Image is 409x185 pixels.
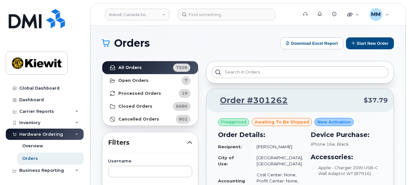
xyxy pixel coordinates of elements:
[251,141,303,152] td: [PERSON_NAME]
[108,159,192,163] label: Username
[102,74,198,87] a: Open Orders7
[185,77,187,83] span: 7
[102,100,198,113] a: Closed Orders6680
[102,87,198,100] a: Processed Orders19
[102,61,198,74] a: All Orders7508
[212,66,388,78] input: Search in orders
[102,113,198,126] a: Cancelled Orders802
[182,90,187,96] span: 19
[311,130,382,140] h3: Device Purchase:
[118,91,161,96] strong: Processed Orders
[280,37,343,49] button: Download Excel Report
[221,119,246,125] span: Preapproved
[255,119,309,125] span: awaiting to be shipped
[346,37,394,49] button: Start New Order
[218,155,234,166] strong: City of Use:
[218,144,242,149] strong: Recipient:
[176,64,187,71] span: 7508
[311,141,335,147] span: iPhone 16e
[381,157,404,180] iframe: Messenger Launcher
[118,117,159,122] strong: Cancelled Orders
[251,152,303,169] td: [GEOGRAPHIC_DATA], [GEOGRAPHIC_DATA]
[176,103,187,109] span: 6680
[311,152,382,162] h3: Accessories:
[335,141,349,147] span: , Black
[118,65,142,70] strong: All Orders
[179,116,187,122] span: 802
[218,130,303,140] h3: Order Details:
[114,38,150,48] span: Orders
[118,104,152,109] strong: Closed Orders
[364,96,388,105] span: $37.79
[118,78,149,83] strong: Open Orders
[108,138,187,147] span: Filters
[311,165,382,177] li: Apple - Charger 20W USB-C Wall Adaptor WT (87916)
[317,119,351,125] span: New Activation
[212,95,288,106] a: Order #301262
